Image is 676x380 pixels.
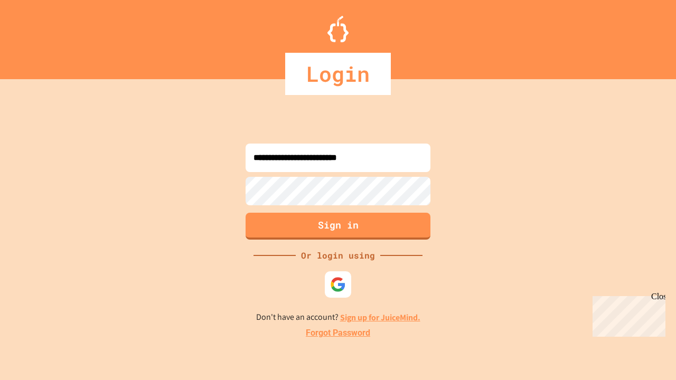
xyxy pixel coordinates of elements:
[632,338,665,369] iframe: chat widget
[306,327,370,339] a: Forgot Password
[246,213,430,240] button: Sign in
[256,311,420,324] p: Don't have an account?
[296,249,380,262] div: Or login using
[340,312,420,323] a: Sign up for JuiceMind.
[588,292,665,337] iframe: chat widget
[285,53,391,95] div: Login
[330,277,346,292] img: google-icon.svg
[4,4,73,67] div: Chat with us now!Close
[327,16,349,42] img: Logo.svg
